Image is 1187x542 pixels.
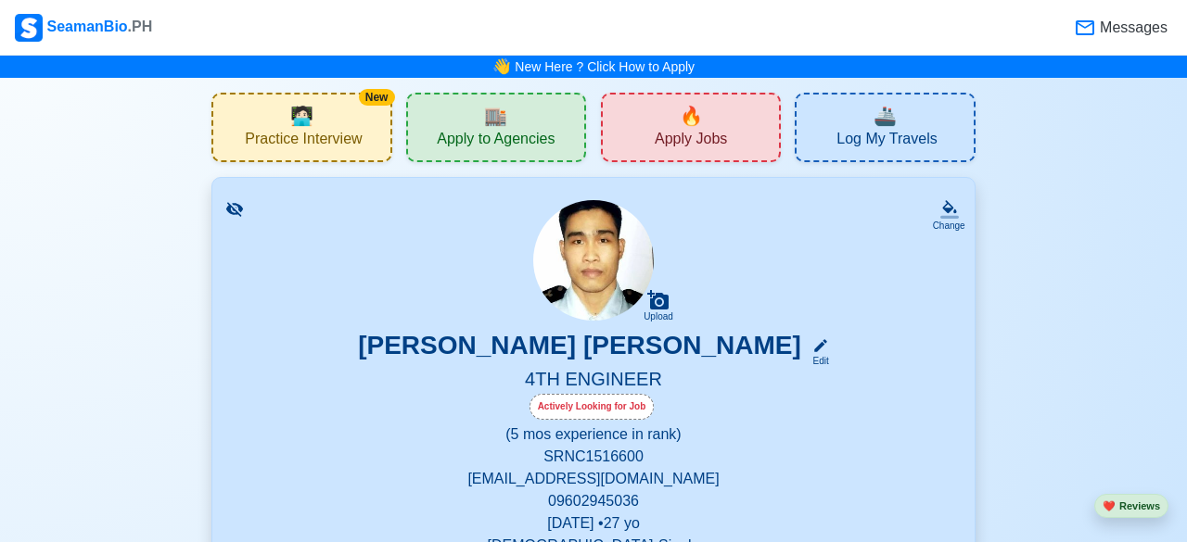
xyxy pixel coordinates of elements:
[235,490,951,512] p: 09602945036
[235,446,951,468] p: SRN C1516600
[1094,494,1168,519] button: heartReviews
[933,219,965,233] div: Change
[235,368,951,394] h5: 4TH ENGINEER
[680,102,703,130] span: new
[530,394,655,420] div: Actively Looking for Job
[15,14,152,42] div: SeamanBio
[290,102,313,130] span: interview
[359,89,395,106] div: New
[655,130,727,153] span: Apply Jobs
[1096,17,1168,39] span: Messages
[488,52,516,81] span: bell
[1103,500,1116,511] span: heart
[245,130,362,153] span: Practice Interview
[235,468,951,490] p: [EMAIL_ADDRESS][DOMAIN_NAME]
[644,311,673,322] div: Upload
[836,130,937,153] span: Log My Travels
[358,330,801,368] h3: [PERSON_NAME] [PERSON_NAME]
[437,130,555,153] span: Apply to Agencies
[235,512,951,535] p: [DATE] • 27 yo
[805,354,829,368] div: Edit
[235,423,951,446] p: (5 mos experience in rank)
[128,19,153,34] span: .PH
[874,102,897,130] span: travel
[15,14,43,42] img: Logo
[484,102,507,130] span: agencies
[515,59,695,74] a: New Here ? Click How to Apply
